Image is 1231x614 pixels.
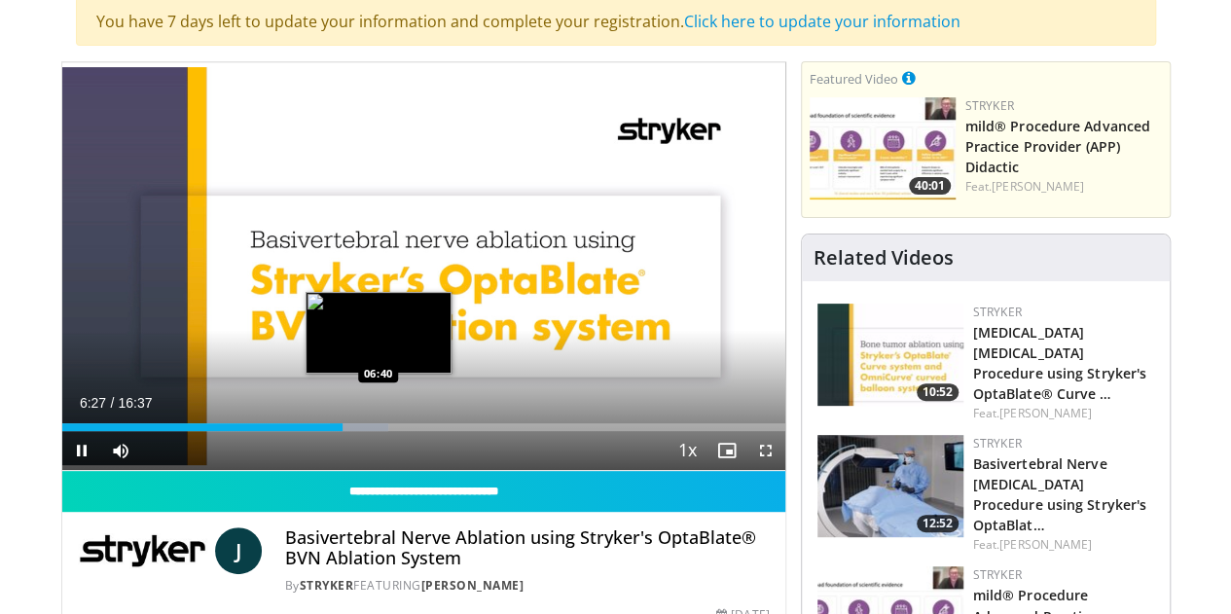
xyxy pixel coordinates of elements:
a: 40:01 [810,97,956,199]
button: Pause [62,431,101,470]
div: Feat. [965,178,1162,196]
small: Featured Video [810,70,898,88]
video-js: Video Player [62,62,785,471]
a: 12:52 [817,435,963,537]
div: Progress Bar [62,423,785,431]
a: [PERSON_NAME] [992,178,1084,195]
span: 6:27 [80,395,106,411]
h4: Related Videos [814,246,954,270]
div: Feat. [973,536,1154,554]
div: Feat. [973,405,1154,422]
img: Stryker [78,527,207,574]
a: mild® Procedure Advanced Practice Provider (APP) Didactic [965,117,1150,176]
a: [PERSON_NAME] [999,536,1092,553]
img: image.jpeg [306,292,452,374]
span: 40:01 [909,177,951,195]
button: Mute [101,431,140,470]
a: J [215,527,262,574]
span: 10:52 [917,383,959,401]
a: [MEDICAL_DATA] [MEDICAL_DATA] Procedure using Stryker's OptaBlate® Curve … [973,323,1147,403]
a: Basivertebral Nerve [MEDICAL_DATA] Procedure using Stryker's OptaBlat… [973,454,1147,534]
span: / [111,395,115,411]
a: Stryker [300,577,354,594]
button: Fullscreen [746,431,785,470]
a: Stryker [965,97,1014,114]
a: Click here to update your information [684,11,960,32]
img: 4f822da0-6aaa-4e81-8821-7a3c5bb607c6.150x105_q85_crop-smart_upscale.jpg [810,97,956,199]
img: 0f0d9d51-420c-42d6-ac87-8f76a25ca2f4.150x105_q85_crop-smart_upscale.jpg [817,304,963,406]
button: Enable picture-in-picture mode [707,431,746,470]
a: Stryker [973,304,1022,320]
img: defb5e87-9a59-4e45-9c94-ca0bb38673d3.150x105_q85_crop-smart_upscale.jpg [817,435,963,537]
a: [PERSON_NAME] [421,577,525,594]
button: Playback Rate [669,431,707,470]
a: Stryker [973,435,1022,451]
span: 12:52 [917,515,959,532]
a: Stryker [973,566,1022,583]
span: 16:37 [118,395,152,411]
a: 10:52 [817,304,963,406]
h4: Basivertebral Nerve Ablation using Stryker's OptaBlate® BVN Ablation System [285,527,770,569]
div: By FEATURING [285,577,770,595]
a: [PERSON_NAME] [999,405,1092,421]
